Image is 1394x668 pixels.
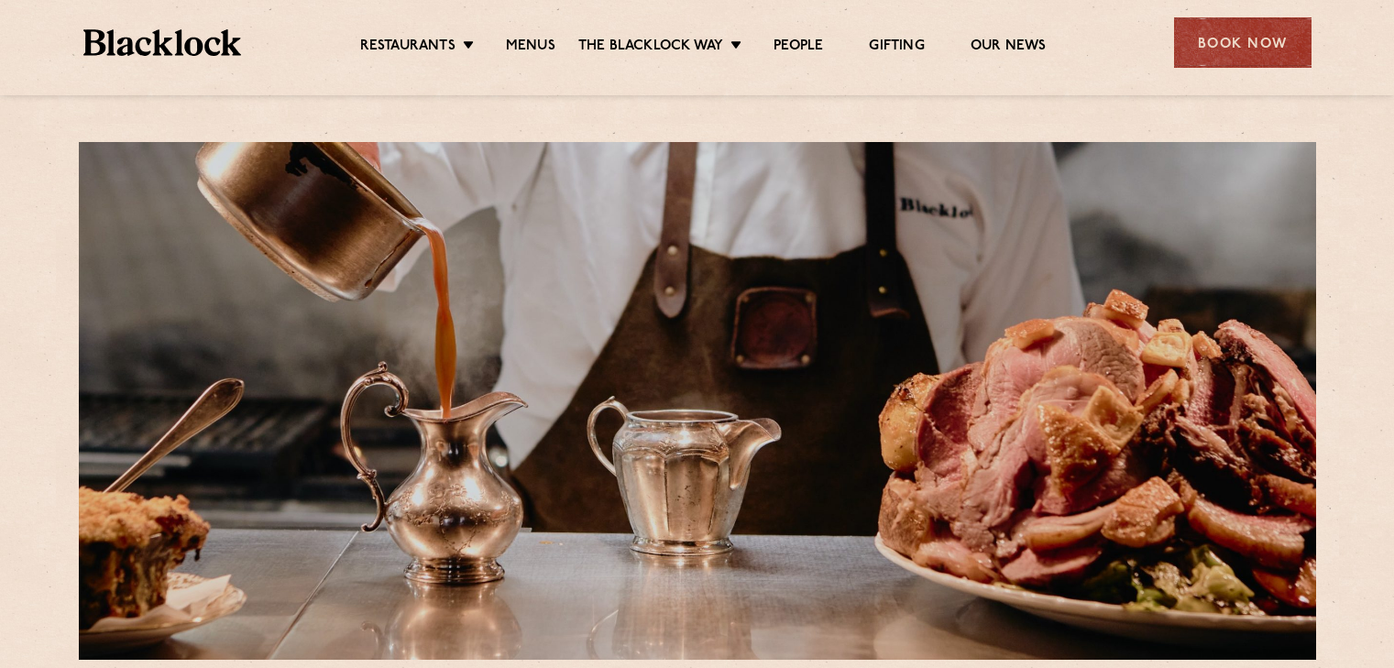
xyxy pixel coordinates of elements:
a: Gifting [869,38,924,58]
a: Our News [971,38,1047,58]
div: Book Now [1174,17,1312,68]
a: The Blacklock Way [578,38,723,58]
a: Menus [506,38,555,58]
img: BL_Textured_Logo-footer-cropped.svg [83,29,242,56]
a: People [774,38,823,58]
a: Restaurants [360,38,456,58]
